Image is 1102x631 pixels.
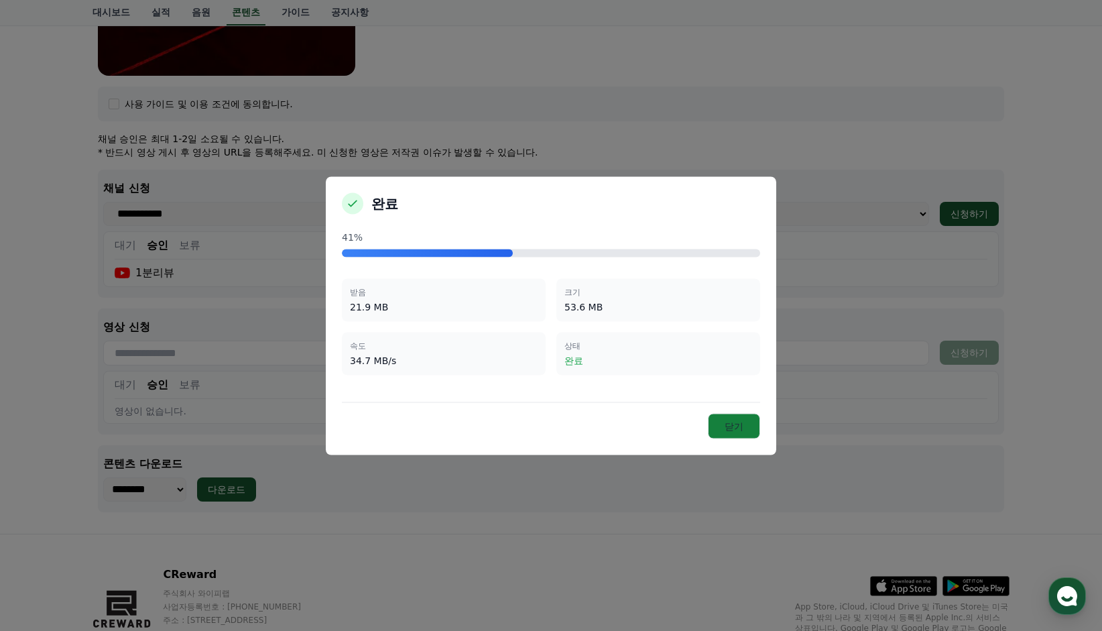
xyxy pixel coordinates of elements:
div: modal [326,176,776,455]
span: 홈 [42,445,50,456]
span: 41% [342,230,363,243]
button: 닫기 [708,413,760,439]
div: 21.9 MB [350,300,538,313]
a: 대화 [88,425,173,459]
div: 받음 [350,286,538,297]
div: 완료 [564,353,752,367]
div: 상태 [564,340,752,351]
span: 대화 [123,446,139,457]
div: 속도 [350,340,538,351]
a: 설정 [173,425,257,459]
span: 설정 [207,445,223,456]
div: 크기 [564,286,752,297]
h2: 완료 [371,194,398,213]
div: 53.6 MB [564,300,752,313]
div: 34.7 MB/s [350,353,538,367]
a: 홈 [4,425,88,459]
